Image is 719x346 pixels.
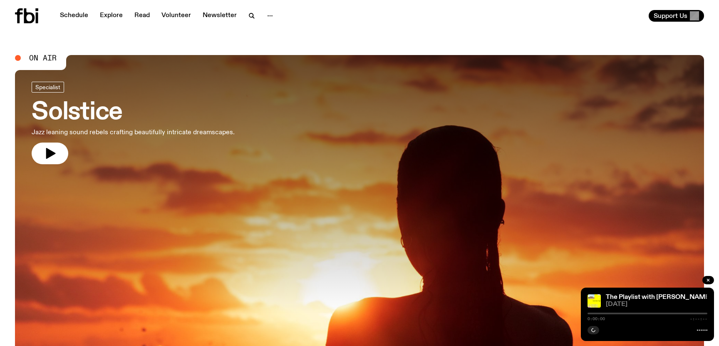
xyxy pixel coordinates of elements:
span: -:--:-- [690,317,707,321]
a: Schedule [55,10,93,22]
h3: Solstice [32,101,235,124]
a: Read [129,10,155,22]
a: Newsletter [198,10,242,22]
span: Support Us [654,12,687,20]
span: [DATE] [606,301,707,308]
span: 0:00:00 [588,317,605,321]
p: Jazz leaning sound rebels crafting beautifully intricate dreamscapes. [32,128,235,138]
span: Specialist [35,84,60,90]
a: Explore [95,10,128,22]
button: Support Us [649,10,704,22]
a: SolsticeJazz leaning sound rebels crafting beautifully intricate dreamscapes. [32,82,235,164]
span: On Air [29,54,57,62]
a: Specialist [32,82,64,93]
a: Volunteer [156,10,196,22]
